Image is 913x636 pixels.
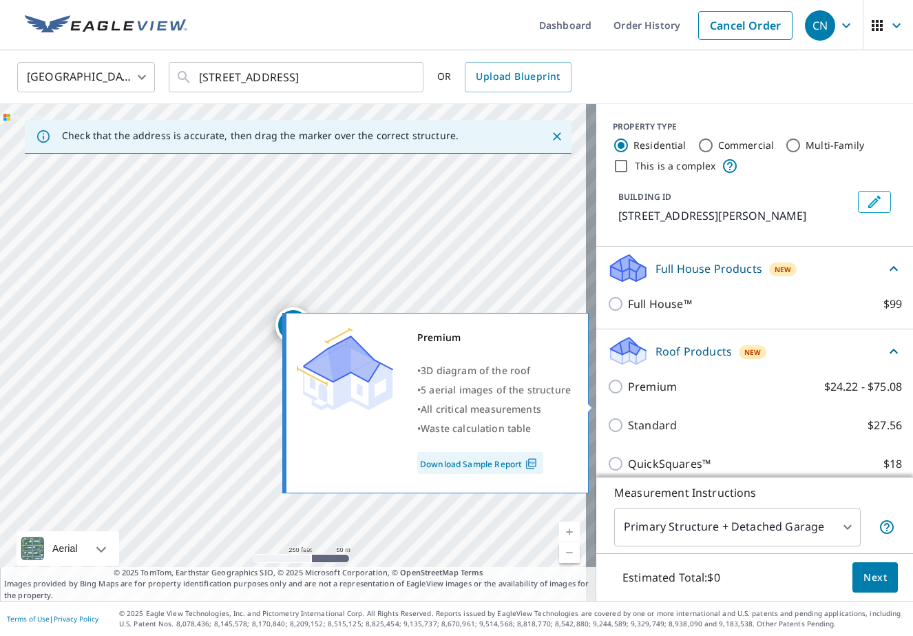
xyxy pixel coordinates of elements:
span: All critical measurements [421,402,541,416]
span: Your report will include the primary structure and a detached garage if one exists. [879,519,895,535]
p: BUILDING ID [618,191,671,203]
button: Next [852,562,898,593]
img: Pdf Icon [522,458,541,470]
p: | [7,615,98,623]
p: Full House™ [628,296,692,312]
p: Premium [628,378,677,395]
a: Privacy Policy [54,614,98,624]
p: $24.22 - $75.08 [824,378,902,395]
div: PROPERTY TYPE [613,121,896,133]
p: $18 [883,455,902,472]
label: Residential [633,139,686,152]
label: Multi-Family [806,139,864,152]
p: [STREET_ADDRESS][PERSON_NAME] [618,207,852,224]
div: Aerial [48,531,82,566]
div: Roof ProductsNew [607,335,902,367]
p: Full House Products [655,260,762,277]
div: CN [805,10,835,41]
a: Cancel Order [698,11,793,40]
p: $27.56 [868,417,902,433]
input: Search by address or latitude-longitude [199,58,395,96]
a: OpenStreetMap [400,567,458,577]
a: Current Level 17, Zoom Out [559,542,580,563]
div: • [417,400,571,419]
p: © 2025 Eagle View Technologies, Inc. and Pictometry International Corp. All Rights Reserved. Repo... [119,608,906,629]
a: Terms of Use [7,614,50,624]
label: Commercial [718,139,775,152]
a: Upload Blueprint [465,62,571,92]
a: Terms [461,567,483,577]
div: Primary Structure + Detached Garage [614,508,861,546]
div: [GEOGRAPHIC_DATA] [17,58,155,96]
p: Check that the address is accurate, then drag the marker over the correct structure. [62,130,459,142]
span: New [744,347,761,358]
div: Full House ProductsNew [607,252,902,285]
div: Dropped pin, building 1, Residential property, 1646 Lowell Ln New Cumberland, PA 17070 [275,307,311,350]
img: Premium [297,328,393,411]
img: EV Logo [25,15,187,36]
p: Roof Products [655,343,732,360]
span: © 2025 TomTom, Earthstar Geographics SIO, © 2025 Microsoft Corporation, © [114,567,483,579]
span: New [775,264,791,275]
span: Next [863,569,887,586]
p: Estimated Total: $0 [611,562,731,593]
p: QuickSquares™ [628,455,711,472]
p: $99 [883,296,902,312]
div: Premium [417,328,571,347]
p: Measurement Instructions [614,484,895,501]
span: Upload Blueprint [476,68,560,85]
div: • [417,361,571,380]
label: This is a complex [635,159,716,173]
div: • [417,380,571,400]
button: Close [548,127,566,145]
span: Waste calculation table [421,422,531,435]
div: • [417,419,571,438]
div: Aerial [17,531,119,566]
span: 5 aerial images of the structure [421,383,571,396]
p: Standard [628,417,677,433]
span: 3D diagram of the roof [421,364,530,377]
a: Current Level 17, Zoom In [559,522,580,542]
div: OR [437,62,571,92]
button: Edit building 1 [858,191,891,213]
a: Download Sample Report [417,452,543,474]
